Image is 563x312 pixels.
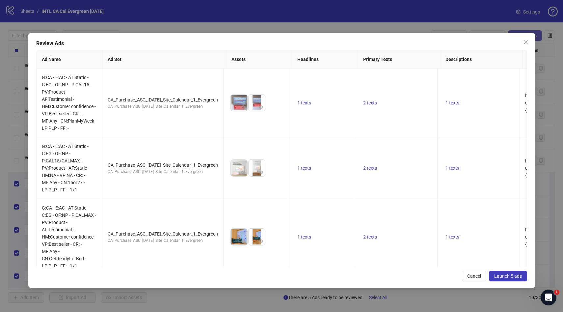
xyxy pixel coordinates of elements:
span: 1 texts [445,165,459,171]
span: Cancel [467,273,481,279]
span: 1 texts [297,165,311,171]
span: eye [241,239,246,243]
div: CA_Purchase_ASC_[DATE]_Site_Calendar_1_Evergreen [108,161,218,169]
span: close [523,40,528,45]
button: 1 texts [295,164,314,172]
th: Primary Texts [358,50,440,69]
span: G:CA - E:AC - AT:Static - C:EG - OF:NP - P:CAL15/CALMAX - PV:Product - AF:Static - HM:NA - VP:NA ... [42,144,89,192]
button: Launch 5 ads [489,271,527,281]
div: CA_Purchase_ASC_[DATE]_Site_Calendar_1_Evergreen [108,96,218,103]
img: Asset 2 [249,229,265,245]
button: Preview [239,237,247,245]
button: Cancel [462,271,486,281]
div: Review Ads [36,40,527,47]
span: 1 [554,290,559,295]
span: G:CA - E:AC - AT:Static - C:EG - OF:NP - P:CAL15 - PV:Product - AF:Testimonial - HM:Customer conf... [42,75,96,131]
span: 1 texts [445,100,459,105]
button: 1 texts [443,233,462,241]
span: 1 texts [445,234,459,240]
span: G:CA - E:AC - AT:Static - C:EG - OF:NP - P:CALMAX - PV:Product - AF:Testimonial - HM:Customer con... [42,205,96,269]
img: Asset 1 [231,160,247,176]
div: CA_Purchase_ASC_[DATE]_Site_Calendar_1_Evergreen [108,230,218,238]
button: Preview [239,103,247,111]
span: eye [259,170,263,175]
button: 1 texts [295,233,314,241]
span: 2 texts [363,234,377,240]
span: eye [259,239,263,243]
button: 1 texts [443,164,462,172]
span: 2 texts [363,165,377,171]
span: 1 texts [297,100,311,105]
div: CA_Purchase_ASC_[DATE]_Site_Calendar_1_Evergreen [108,169,218,175]
span: Launch 5 ads [494,273,522,279]
div: CA_Purchase_ASC_[DATE]_Site_Calendar_1_Evergreen [108,238,218,244]
span: 2 texts [363,100,377,105]
img: Asset 2 [249,95,265,111]
button: 2 texts [361,233,380,241]
button: Preview [257,103,265,111]
th: Descriptions [440,50,522,69]
button: Preview [239,168,247,176]
div: CA_Purchase_ASC_[DATE]_Site_Calendar_1_Evergreen [108,103,218,110]
button: Preview [257,237,265,245]
button: 1 texts [443,99,462,107]
img: Asset 2 [249,160,265,176]
span: eye [241,105,246,109]
th: Assets [226,50,292,69]
button: 2 texts [361,99,380,107]
button: 1 texts [295,99,314,107]
th: Ad Set [102,50,226,69]
span: eye [241,170,246,175]
button: Preview [257,168,265,176]
th: Ad Name [37,50,102,69]
img: Asset 1 [231,229,247,245]
button: Close [521,37,531,47]
iframe: Intercom live chat [541,290,556,305]
button: 2 texts [361,164,380,172]
img: Asset 1 [231,95,247,111]
span: 1 texts [297,234,311,240]
th: Headlines [292,50,358,69]
span: eye [259,105,263,109]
